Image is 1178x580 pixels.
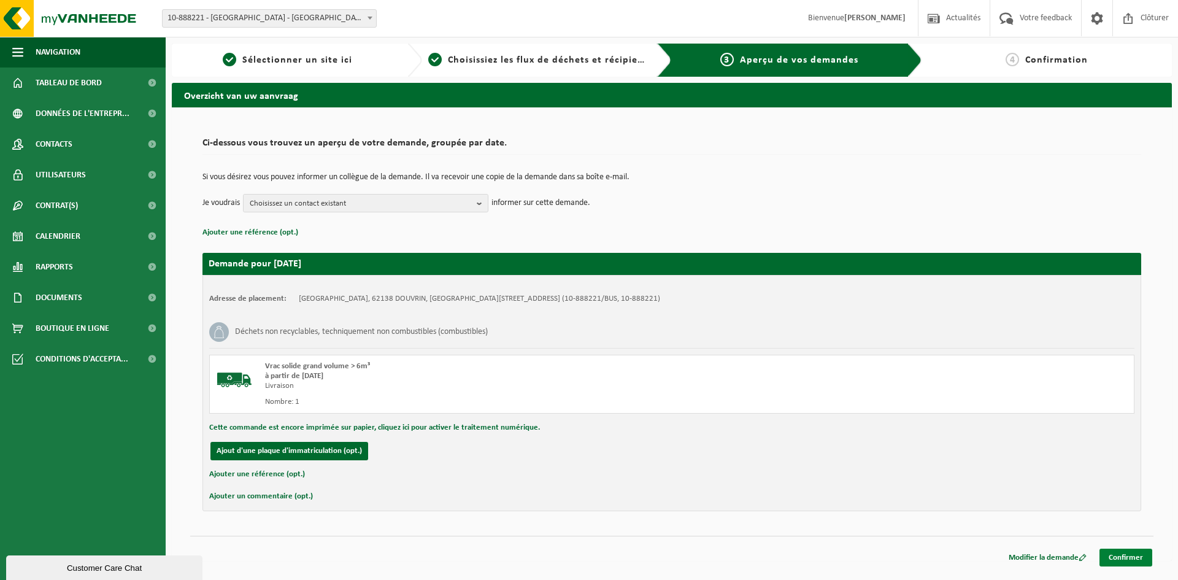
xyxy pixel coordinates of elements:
strong: à partir de [DATE] [265,372,323,380]
button: Choisissez un contact existant [243,194,488,212]
span: Choisissez un contact existant [250,195,472,213]
strong: Demande pour [DATE] [209,259,301,269]
p: Je voudrais [202,194,240,212]
a: Modifier la demande [999,549,1096,566]
span: 2 [428,53,442,66]
span: Calendrier [36,221,80,252]
a: Confirmer [1099,549,1152,566]
iframe: chat widget [6,553,205,580]
a: 1Sélectionner un site ici [178,53,398,68]
span: Données de l'entrepr... [36,98,129,129]
span: Contrat(s) [36,190,78,221]
span: Documents [36,282,82,313]
span: Utilisateurs [36,160,86,190]
span: Rapports [36,252,73,282]
span: Navigation [36,37,80,68]
button: Ajout d'une plaque d'immatriculation (opt.) [210,442,368,460]
h3: Déchets non recyclables, techniquement non combustibles (combustibles) [235,322,488,342]
button: Ajouter un commentaire (opt.) [209,489,313,505]
span: Tableau de bord [36,68,102,98]
h2: Ci-dessous vous trouvez un aperçu de votre demande, groupée par date. [202,138,1141,155]
span: Contacts [36,129,72,160]
button: Ajouter une référence (opt.) [209,466,305,482]
img: BL-SO-LV.png [216,362,253,398]
h2: Overzicht van uw aanvraag [172,83,1172,107]
span: Sélectionner un site ici [242,55,352,65]
span: Aperçu de vos demandes [740,55,858,65]
span: Choisissiez les flux de déchets et récipients [448,55,652,65]
strong: Adresse de placement: [209,295,287,303]
span: Conditions d'accepta... [36,344,128,374]
span: Confirmation [1025,55,1088,65]
div: Nombre: 1 [265,397,721,407]
p: informer sur cette demande. [491,194,590,212]
span: Vrac solide grand volume > 6m³ [265,362,370,370]
span: 4 [1006,53,1019,66]
span: 10-888221 - NORD ALU - DOUVRIN [163,10,376,27]
a: 2Choisissiez les flux de déchets et récipients [428,53,648,68]
span: 1 [223,53,236,66]
div: Livraison [265,381,721,391]
span: 10-888221 - NORD ALU - DOUVRIN [162,9,377,28]
td: [GEOGRAPHIC_DATA], 62138 DOUVRIN, [GEOGRAPHIC_DATA][STREET_ADDRESS] (10-888221/BUS, 10-888221) [299,294,660,304]
button: Ajouter une référence (opt.) [202,225,298,241]
button: Cette commande est encore imprimée sur papier, cliquez ici pour activer le traitement numérique. [209,420,540,436]
span: Boutique en ligne [36,313,109,344]
p: Si vous désirez vous pouvez informer un collègue de la demande. Il va recevoir une copie de la de... [202,173,1141,182]
strong: [PERSON_NAME] [844,14,906,23]
span: 3 [720,53,734,66]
